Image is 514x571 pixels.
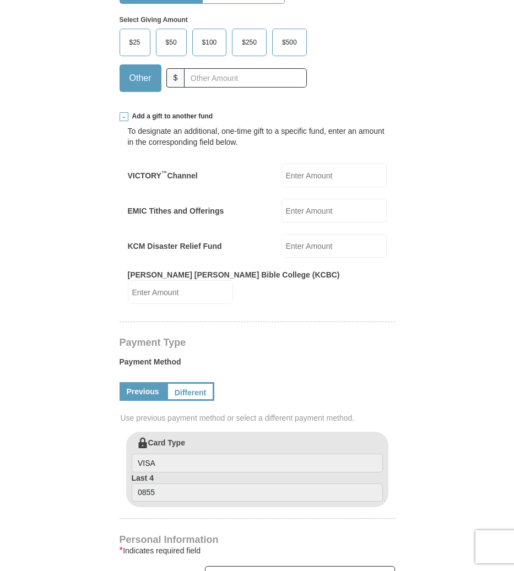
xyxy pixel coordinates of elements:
[120,544,395,557] div: Indicates required field
[124,70,157,86] span: Other
[160,34,182,51] span: $50
[132,437,383,472] label: Card Type
[120,338,395,347] h4: Payment Type
[124,34,146,51] span: $25
[120,535,395,544] h4: Personal Information
[128,205,224,216] label: EMIC Tithes and Offerings
[128,280,233,304] input: Enter Amount
[121,412,396,423] span: Use previous payment method or select a different payment method.
[128,170,198,181] label: VICTORY Channel
[197,34,223,51] span: $100
[161,170,167,176] sup: ™
[184,68,306,88] input: Other Amount
[236,34,262,51] span: $250
[132,454,383,472] input: Card Type
[277,34,302,51] span: $500
[128,112,213,121] span: Add a gift to another fund
[132,472,383,502] label: Last 4
[128,126,387,148] div: To designate an additional, one-time gift to a specific fund, enter an amount in the correspondin...
[132,483,383,502] input: Last 4
[166,68,185,88] span: $
[120,356,395,373] label: Payment Method
[282,234,387,258] input: Enter Amount
[282,164,387,187] input: Enter Amount
[120,16,188,24] strong: Select Giving Amount
[282,199,387,222] input: Enter Amount
[128,269,340,280] label: [PERSON_NAME] [PERSON_NAME] Bible College (KCBC)
[120,382,166,401] a: Previous
[128,241,222,252] label: KCM Disaster Relief Fund
[166,382,215,401] a: Different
